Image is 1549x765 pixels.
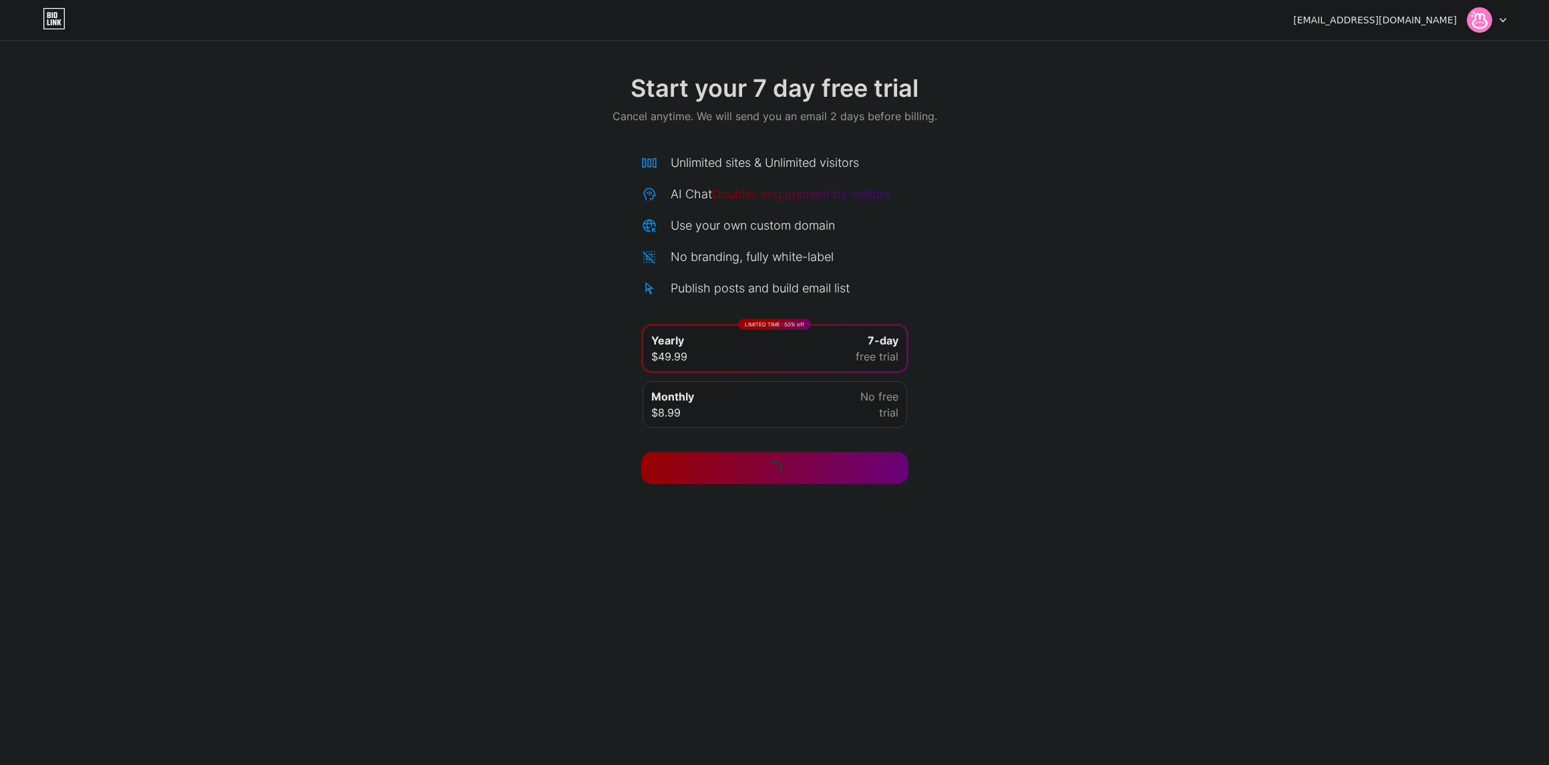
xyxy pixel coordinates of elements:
span: trial [879,405,898,421]
span: Monthly [651,389,694,405]
div: Unlimited sites & Unlimited visitors [671,154,859,172]
img: monisimoshop [1467,7,1492,33]
span: 7-day [868,332,898,348]
span: free trial [856,348,898,364]
div: Publish posts and build email list [671,279,850,297]
span: Yearly [651,332,684,348]
span: No free [860,389,898,405]
span: Doubles engagement by visitors [712,187,890,201]
span: $8.99 [651,405,681,421]
div: LIMITED TIME : 50% off [738,319,811,330]
span: Cancel anytime. We will send you an email 2 days before billing. [613,108,937,124]
div: No branding, fully white-label [671,248,834,266]
span: Start your 7 day free trial [631,75,918,101]
div: Use your own custom domain [671,216,835,234]
span: $49.99 [651,348,687,364]
div: [EMAIL_ADDRESS][DOMAIN_NAME] [1293,13,1457,27]
div: AI Chat [671,185,890,203]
